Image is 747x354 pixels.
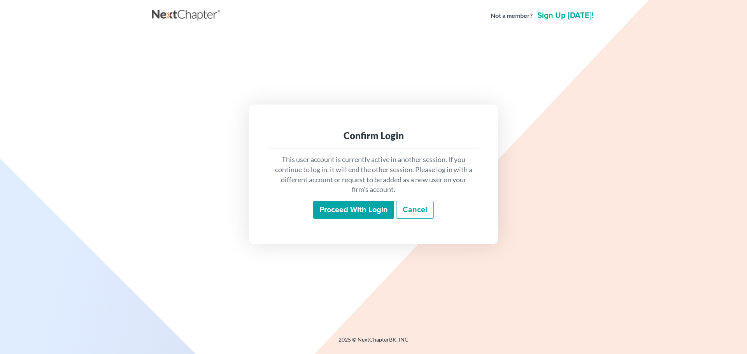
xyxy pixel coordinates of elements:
[274,129,473,142] div: Confirm Login
[274,155,473,195] p: This user account is currently active in another session. If you continue to log in, it will end ...
[396,201,434,219] a: Cancel
[152,336,595,350] div: 2025 © NextChapterBK, INC
[491,11,533,20] strong: Not a member?
[313,201,394,219] input: Proceed with login
[536,12,595,19] a: Sign up [DATE]!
